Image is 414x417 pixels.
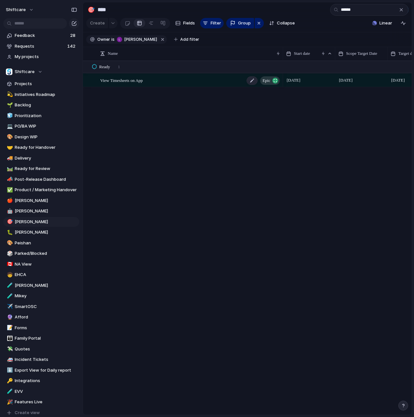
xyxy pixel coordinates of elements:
div: 🌱 [7,101,11,109]
button: 🧊 [6,113,12,119]
span: [PERSON_NAME] [124,37,157,42]
span: View Timesheets on App [100,76,143,84]
div: 👪Family Portal [3,333,79,343]
span: Parked/Blocked [15,250,77,257]
div: ✈️ [7,303,11,310]
a: 💻PO/BA WIP [3,121,79,131]
div: 🎯 [88,5,95,14]
a: 🧊Prioritization [3,111,79,121]
button: 🎉 [6,399,12,405]
button: 🎨 [6,134,12,140]
span: Peishan [15,240,77,246]
button: 📣 [6,176,12,183]
a: 🧪Mikey [3,291,79,301]
span: Collapse [277,20,295,26]
a: 🎲Parked/Blocked [3,249,79,258]
button: 🧪 [6,282,12,289]
span: [PERSON_NAME] [15,197,77,204]
button: 🌱 [6,102,12,108]
span: Feedback [15,32,68,39]
span: Shiftcare [15,69,35,75]
span: [PERSON_NAME] [15,208,77,214]
button: 📝 [6,325,12,331]
span: Forms [15,325,77,331]
div: 🇨🇦NA View [3,259,79,269]
span: Ready [99,64,110,70]
button: 🚑 [6,356,12,363]
button: Add filter [170,35,203,44]
a: 🎉Features Live [3,397,79,407]
span: is [111,37,115,42]
div: 🌱Backlog [3,100,79,110]
a: 💸Quotes [3,344,79,354]
a: 🎨Design WIP [3,132,79,142]
a: 🤝Ready for Handover [3,143,79,152]
a: 🧒EHCA [3,270,79,280]
span: Start date [294,50,310,57]
div: 🍎[PERSON_NAME] [3,196,79,206]
span: Post-Release Dashboard [15,176,77,183]
button: 🚚 [6,155,12,162]
span: Requests [15,43,65,50]
div: ⬇️ [7,366,11,374]
span: PO/BA WIP [15,123,77,130]
div: 🔑 [7,377,11,385]
span: Create view [15,409,40,416]
span: My projects [15,54,77,60]
div: 🎨 [7,239,11,247]
div: 📝 [7,324,11,332]
span: Owner [97,37,110,42]
button: 🎯 [6,219,12,225]
span: Design WIP [15,134,77,140]
span: Delivery [15,155,77,162]
span: NA View [15,261,77,268]
a: 📝Forms [3,323,79,333]
div: 🚑 [7,356,11,363]
span: Initiatives Roadmap [15,91,77,98]
div: 🧪 [7,282,11,289]
span: Add filter [180,37,199,42]
button: 🤝 [6,144,12,151]
button: 💸 [6,346,12,352]
button: 🔑 [6,378,12,384]
a: 🧪[PERSON_NAME] [3,281,79,290]
div: 🐛 [7,229,11,236]
a: ✅Product / Marketing Handover [3,185,79,195]
span: Product / Marketing Handover [15,187,77,193]
span: Features Live [15,399,77,405]
span: Incident Tickets [15,356,77,363]
div: 🎲 [7,250,11,257]
span: [DATE] [390,76,406,84]
div: 🤝 [7,144,11,151]
a: 🤖[PERSON_NAME] [3,206,79,216]
span: [DATE] [337,76,354,84]
button: 🤖 [6,208,12,214]
button: 🐛 [6,229,12,236]
button: 🎯 [86,5,96,15]
div: 💸 [7,345,11,353]
div: 🧒 [7,271,11,279]
div: ✈️SmartOSC [3,302,79,312]
button: is [110,36,116,43]
span: shiftcare [6,7,26,13]
button: 👪 [6,335,12,342]
a: Projects [3,79,79,89]
button: Collapse [266,18,297,28]
div: 📣Post-Release Dashboard [3,175,79,184]
span: Ready for Review [15,165,77,172]
a: 🔑Integrations [3,376,79,386]
button: 🧒 [6,271,12,278]
span: [PERSON_NAME] [15,229,77,236]
a: Requests142 [3,41,79,51]
span: Projects [15,81,77,87]
button: Group [226,18,254,28]
div: 💻 [7,123,11,130]
span: [PERSON_NAME] [15,219,77,225]
a: 🐛[PERSON_NAME] [3,227,79,237]
div: ✅ [7,186,11,194]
